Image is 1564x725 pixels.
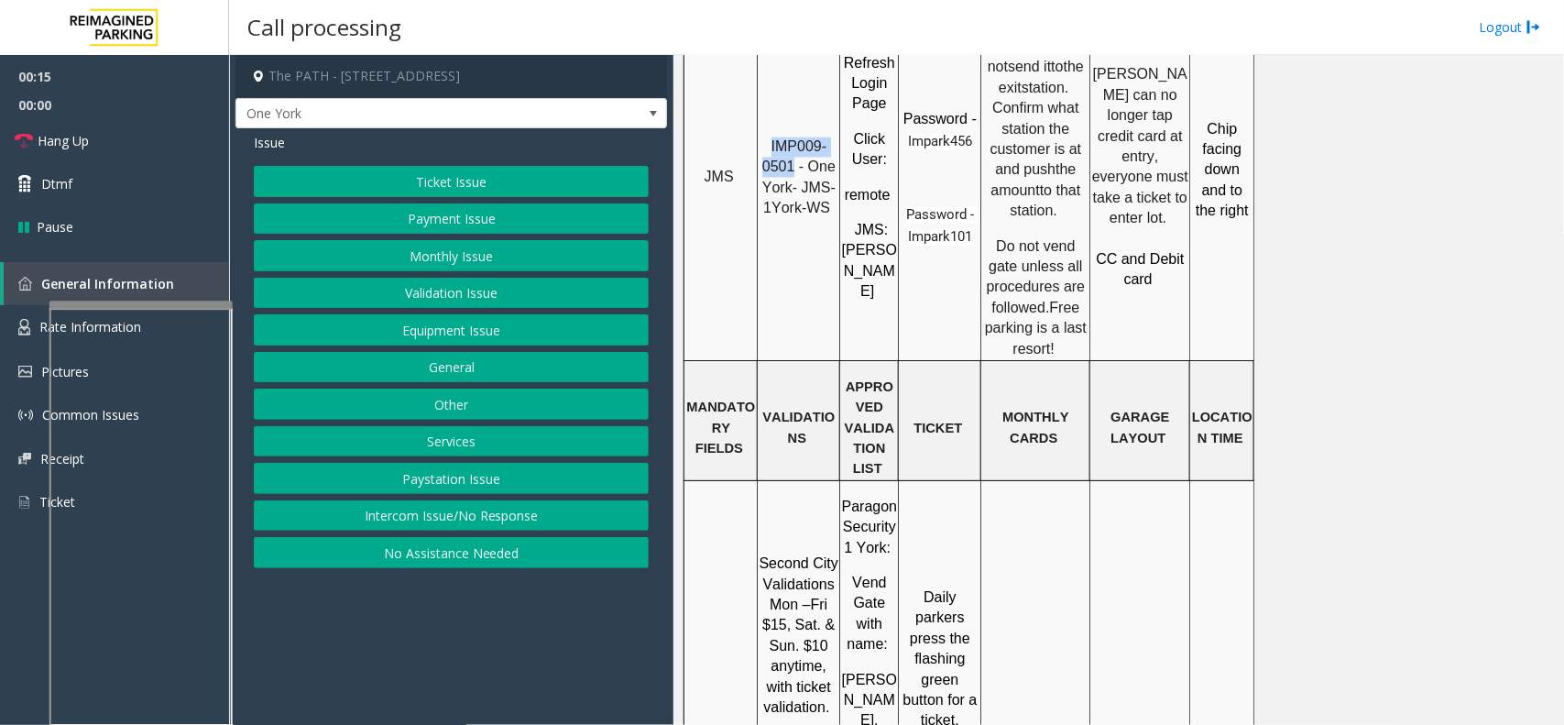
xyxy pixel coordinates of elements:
button: No Assistance Needed [254,537,649,568]
span: JMS: [PERSON_NAME] [842,222,897,299]
span: CC and Debit card [1096,251,1188,287]
span: GARAGE LAYOUT [1110,410,1173,445]
span: Common Issues [42,406,139,423]
button: Validation Issue [254,278,649,309]
span: : [882,151,886,167]
span: One York [236,99,580,128]
span: Password - Impark101 [906,206,978,245]
button: Paystation Issue [254,463,649,494]
span: Impark456 [908,133,972,149]
button: Equipment Issue [254,314,649,346]
span: Free parking is a last resort! [985,300,1091,357]
span: the amount [990,161,1079,197]
span: Do not vend gate unless all procedures are followed [987,238,1089,315]
span: General Information [41,275,174,292]
button: Monthly Issue [254,240,649,271]
span: MANDATORY FIELDS [686,400,755,456]
span: LOCATION TIME [1192,410,1252,445]
button: Ticket Issue [254,166,649,197]
img: 'icon' [18,453,31,465]
span: JMS [705,169,734,184]
span: to that station. [1010,182,1084,218]
span: to [1051,59,1063,74]
span: Chip facing down and to the right [1196,121,1249,219]
span: APPROVED VALIDATION LIST [845,379,895,477]
a: Logout [1479,17,1541,37]
span: Dtmf [41,174,72,193]
span: TICKET [913,421,962,435]
img: 'icon' [18,319,30,335]
span: Pictures [41,363,89,380]
span: VALIDATIONS [762,410,835,445]
span: Click User [852,131,890,167]
img: 'icon' [18,277,32,291]
span: Receipt [40,450,84,467]
span: send it [1008,59,1051,74]
span: Ticket [39,493,75,511]
span: Vend Gate with name: [847,575,891,652]
button: Services [254,426,649,457]
span: IMP009-0501 - One York- JMS-1York-WS [762,138,840,215]
img: 'icon' [18,366,32,378]
span: Paragon Security 1 York: [842,499,902,555]
img: logout [1526,17,1541,37]
span: the exit [999,59,1088,94]
span: Second City Validations Mon –Fri $15, Sat. & Sun. $10 anytime, with ticket validation. [760,555,843,715]
h4: The PATH - [STREET_ADDRESS] [235,55,667,98]
span: Refresh Login Page [844,55,899,112]
span: Hang Up [38,131,89,150]
img: 'icon' [18,494,30,511]
img: 'icon' [18,408,33,423]
span: Rate Information [39,318,141,335]
span: Password - [903,111,977,126]
span: Pause [37,217,73,236]
span: . [1045,300,1049,315]
button: General [254,352,649,383]
button: Other [254,389,649,420]
span: MONTHLY CARDS [1002,410,1073,445]
span: [PERSON_NAME] can no longer tap credit card at entry, everyone must take a ticket to enter lot. [1092,66,1192,225]
a: General Information [4,262,229,305]
button: Payment Issue [254,203,649,235]
span: station. Confirm what station the customer is at and push [990,80,1086,178]
h3: Call processing [238,5,410,49]
span: Issue [254,133,285,152]
button: Intercom Issue/No Response [254,500,649,532]
span: remote [845,187,891,203]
